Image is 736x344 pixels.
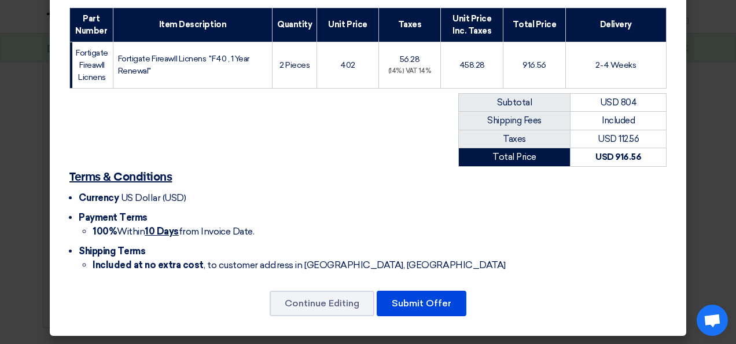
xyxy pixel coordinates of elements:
span: Included [602,115,635,126]
td: Fortigate Fireawll Licnens [70,42,113,88]
span: 2-4 Weeks [595,60,636,70]
div: (14%) VAT 14% [384,67,436,76]
button: Continue Editing [270,291,374,316]
th: Part Number [70,8,113,42]
strong: Included at no extra cost [93,259,204,270]
span: 916.56 [522,60,546,70]
u: Terms & Conditions [69,171,172,183]
u: 10 Days [145,226,179,237]
span: 402 [340,60,355,70]
span: US Dollar (USD) [121,192,186,203]
td: Taxes [459,130,571,148]
span: Fortigate Fireawll Licnens "F40 , 1 Year Renewal" [118,54,249,76]
span: Currency [79,192,119,203]
th: Unit Price Inc. Taxes [441,8,503,42]
strong: 100% [93,226,117,237]
td: Subtotal [459,93,571,112]
th: Delivery [565,8,666,42]
span: 458.28 [459,60,485,70]
li: , to customer address in [GEOGRAPHIC_DATA], [GEOGRAPHIC_DATA] [93,258,667,272]
span: USD 112.56 [598,134,639,144]
th: Total Price [503,8,565,42]
th: Unit Price [317,8,378,42]
td: Shipping Fees [459,112,571,130]
td: Total Price [459,148,571,167]
th: Taxes [378,8,440,42]
th: Quantity [273,8,317,42]
button: Submit Offer [377,291,466,316]
span: Payment Terms [79,212,148,223]
span: 56.28 [400,54,420,64]
span: Within from Invoice Date. [93,226,254,237]
th: Item Description [113,8,272,42]
strong: USD 916.56 [595,152,641,162]
span: Shipping Terms [79,246,145,257]
span: 2 Pieces [279,60,310,70]
td: USD 804 [571,93,667,112]
div: Open chat [697,305,728,336]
